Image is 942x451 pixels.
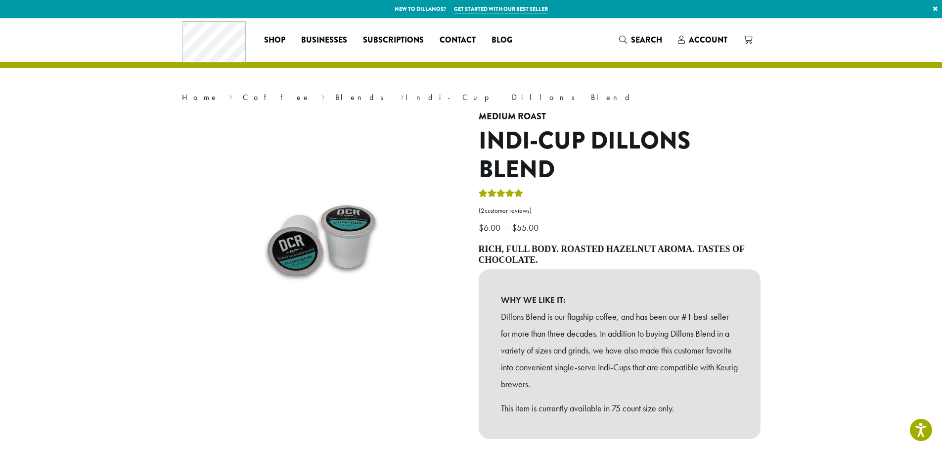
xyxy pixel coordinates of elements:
[501,292,738,308] b: WHY WE LIKE IT:
[631,34,662,46] span: Search
[321,88,325,103] span: ›
[481,206,485,215] span: 2
[501,400,738,417] p: This item is currently available in 75 count size only.
[335,92,390,102] a: Blends
[454,5,548,13] a: Get started with our best seller
[492,34,512,47] span: Blog
[182,92,219,102] a: Home
[689,34,727,46] span: Account
[505,222,510,233] span: –
[611,32,670,48] a: Search
[363,34,424,47] span: Subscriptions
[229,88,232,103] span: ›
[479,222,503,233] bdi: 6.00
[512,222,541,233] bdi: 55.00
[243,92,311,102] a: Coffee
[479,206,761,216] a: (2customer reviews)
[479,188,523,202] div: Rated 5.00 out of 5
[301,34,347,47] span: Businesses
[440,34,476,47] span: Contact
[501,308,738,392] p: Dillons Blend is our flagship coffee, and has been our #1 best-seller for more than three decades...
[479,111,761,122] h4: Medium Roast
[479,222,484,233] span: $
[479,127,761,184] h1: Indi-Cup Dillons Blend
[512,222,517,233] span: $
[256,32,293,48] a: Shop
[401,88,404,103] span: ›
[182,92,761,103] nav: Breadcrumb
[479,244,761,265] h4: Rich, full body. Roasted hazelnut aroma. Tastes of chocolate.
[264,34,285,47] span: Shop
